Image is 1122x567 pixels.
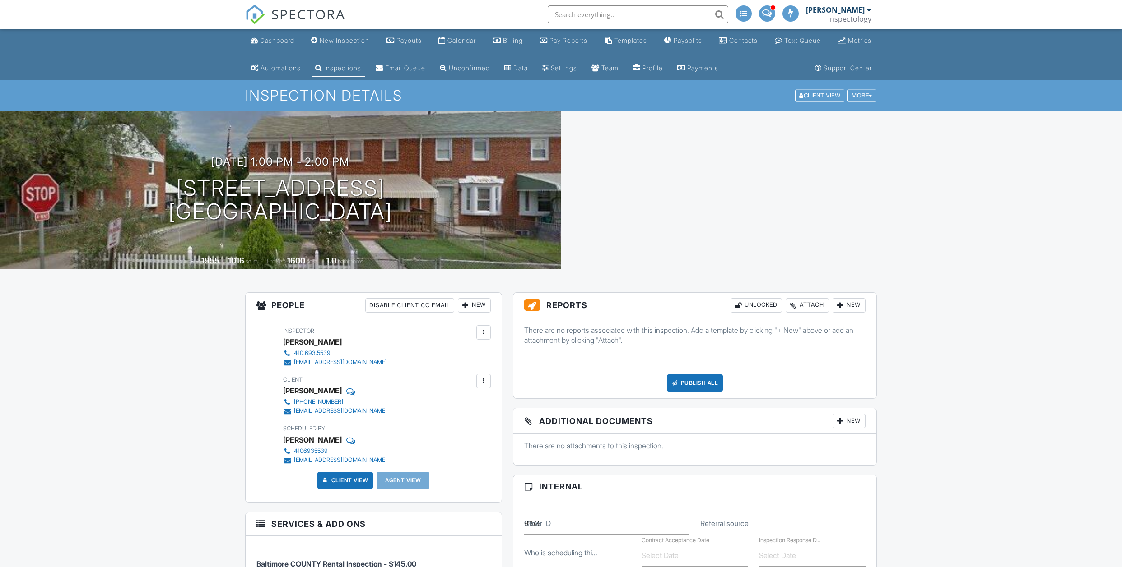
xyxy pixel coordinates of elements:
div: 1955 [201,256,219,265]
h1: Inspection Details [245,88,877,103]
div: Text Queue [784,37,821,44]
p: There are no attachments to this inspection. [524,441,866,451]
div: New [833,414,866,428]
a: Inspections [312,60,365,77]
a: Pay Reports [536,32,591,49]
div: 4106935539 [294,447,328,455]
a: Team [588,60,622,77]
a: Contacts [715,32,761,49]
span: sq.ft. [307,258,318,265]
a: Metrics [834,32,875,49]
div: Pay Reports [549,37,587,44]
a: Paysplits [661,32,706,49]
span: Client [283,376,303,383]
div: [PERSON_NAME] [806,5,865,14]
div: Unlocked [731,298,782,313]
div: Settings [551,64,577,72]
a: Templates [601,32,651,49]
span: bathrooms [338,258,363,265]
h3: People [246,293,502,318]
a: Company Profile [629,60,666,77]
div: New Inspection [320,37,369,44]
div: [EMAIL_ADDRESS][DOMAIN_NAME] [294,456,387,464]
a: Payouts [383,32,425,49]
div: Email Queue [385,64,425,72]
div: Support Center [824,64,872,72]
label: Referral source [700,518,749,528]
label: Contract Acceptance Date [642,537,709,544]
a: Dashboard [247,32,298,49]
a: Text Queue [771,32,824,49]
h3: Services & Add ons [246,512,502,536]
input: Contract Acceptance Date [642,544,748,567]
input: Search everything... [548,5,728,23]
a: [PHONE_NUMBER] [283,397,387,406]
a: Unconfirmed [436,60,493,77]
a: Automations (Advanced) [247,60,304,77]
a: [EMAIL_ADDRESS][DOMAIN_NAME] [283,456,387,465]
input: Inspection Response Deadline? [759,544,866,567]
div: Attach [786,298,829,313]
div: Unconfirmed [449,64,490,72]
label: Order ID [524,518,551,528]
a: 410.693.5539 [283,349,387,358]
h3: Internal [513,475,877,498]
div: Automations [261,64,301,72]
div: [PHONE_NUMBER] [294,398,343,406]
div: 1600 [287,256,305,265]
div: Payouts [396,37,422,44]
a: 4106935539 [283,447,387,456]
div: Dashboard [260,37,294,44]
a: Payments [674,60,722,77]
div: 1016 [228,256,244,265]
div: New [458,298,491,313]
a: New Inspection [307,32,373,49]
span: Built [190,258,200,265]
div: [PERSON_NAME] [283,335,342,349]
div: Data [513,64,528,72]
div: [PERSON_NAME] [283,384,342,397]
img: The Best Home Inspection Software - Spectora [245,5,265,24]
div: Inspectology [828,14,871,23]
div: New [833,298,866,313]
div: Contacts [729,37,758,44]
a: Data [501,60,531,77]
span: Inspector [283,327,314,334]
div: [EMAIL_ADDRESS][DOMAIN_NAME] [294,407,387,415]
div: Profile [642,64,663,72]
div: [EMAIL_ADDRESS][DOMAIN_NAME] [294,359,387,366]
a: SPECTORA [245,12,345,31]
a: Settings [539,60,581,77]
span: Lot Size [267,258,286,265]
a: Support Center [811,60,875,77]
div: Publish All [667,374,723,392]
div: [PERSON_NAME] [283,433,342,447]
h3: Additional Documents [513,408,877,434]
span: Scheduled By [283,425,325,432]
div: Billing [503,37,523,44]
h3: [DATE] 1:00 pm - 2:00 pm [211,156,349,168]
a: Calendar [435,32,480,49]
div: 410.693.5539 [294,350,331,357]
a: [EMAIL_ADDRESS][DOMAIN_NAME] [283,406,387,415]
label: Who is scheduling this inspection? [524,548,597,558]
div: Team [601,64,619,72]
h3: Reports [513,293,877,318]
a: [EMAIL_ADDRESS][DOMAIN_NAME] [283,358,387,367]
div: Disable Client CC Email [365,298,454,313]
div: Metrics [848,37,871,44]
div: Templates [614,37,647,44]
a: Billing [489,32,526,49]
div: Calendar [447,37,476,44]
a: Email Queue [372,60,429,77]
h1: [STREET_ADDRESS] [GEOGRAPHIC_DATA] [168,176,392,224]
div: Inspections [324,64,361,72]
div: More [847,90,876,102]
p: There are no reports associated with this inspection. Add a template by clicking "+ New" above or... [524,325,866,346]
div: Paysplits [674,37,702,44]
div: Payments [687,64,718,72]
span: sq. ft. [246,258,258,265]
span: SPECTORA [271,5,345,23]
div: Client View [795,90,844,102]
div: 1.0 [326,256,336,265]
